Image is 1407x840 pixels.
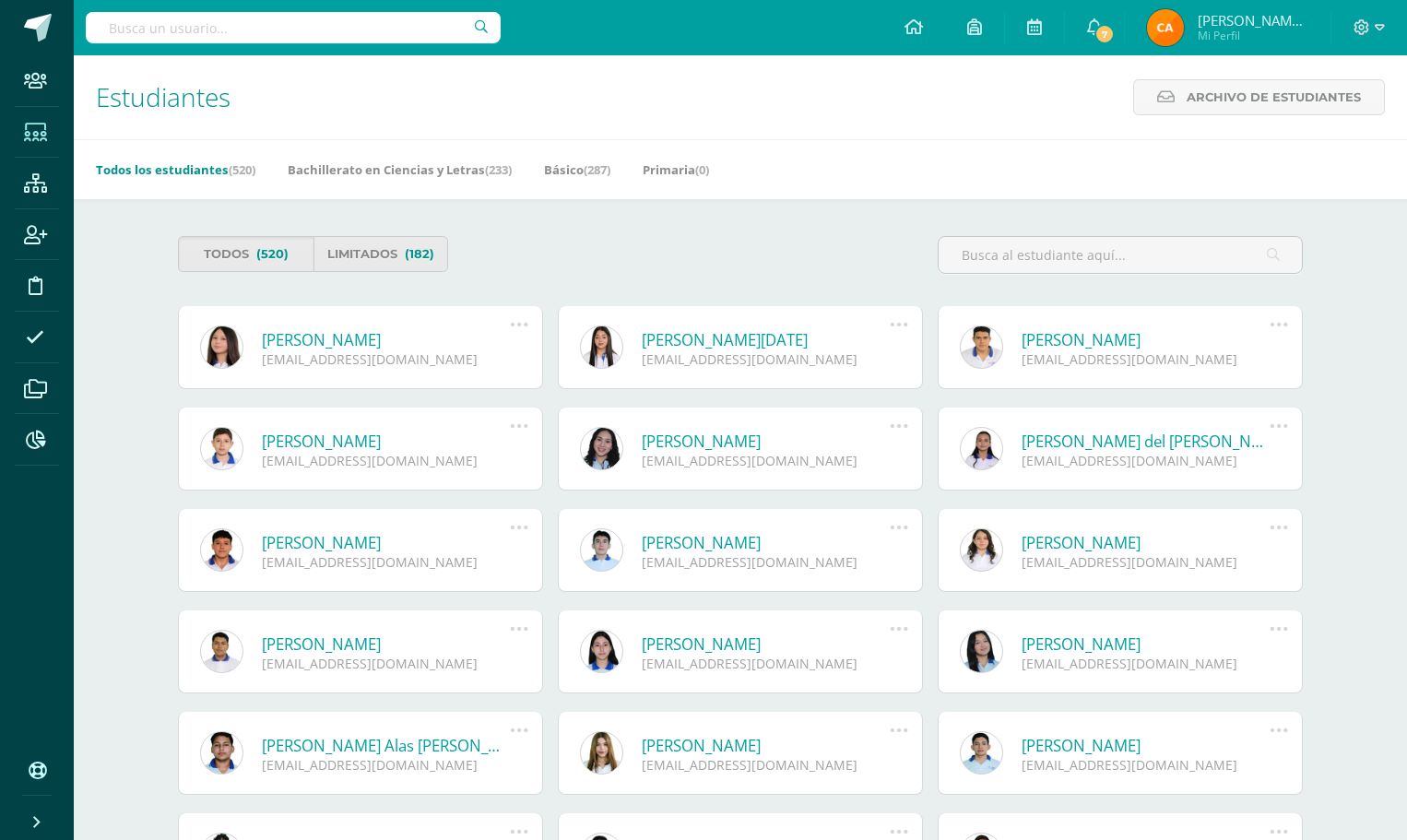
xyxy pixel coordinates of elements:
span: Mi Perfil [1198,28,1308,43]
a: [PERSON_NAME] [642,633,890,655]
div: [EMAIL_ADDRESS][DOMAIN_NAME] [262,655,510,672]
div: [EMAIL_ADDRESS][DOMAIN_NAME] [1022,350,1270,368]
a: Bachillerato en Ciencias y Letras(233) [288,155,512,184]
a: Archivo de Estudiantes [1133,79,1385,115]
a: Todos los estudiantes(520) [96,155,255,184]
div: [EMAIL_ADDRESS][DOMAIN_NAME] [642,452,890,469]
div: [EMAIL_ADDRESS][DOMAIN_NAME] [642,350,890,368]
div: [EMAIL_ADDRESS][DOMAIN_NAME] [642,655,890,672]
span: Estudiantes [96,79,231,114]
a: [PERSON_NAME] [1022,329,1270,350]
div: [EMAIL_ADDRESS][DOMAIN_NAME] [642,553,890,571]
div: [EMAIL_ADDRESS][DOMAIN_NAME] [1022,553,1270,571]
a: [PERSON_NAME] [642,735,890,756]
a: [PERSON_NAME] [1022,633,1270,655]
div: [EMAIL_ADDRESS][DOMAIN_NAME] [262,756,510,774]
a: [PERSON_NAME] [1022,735,1270,756]
span: (520) [229,161,255,178]
input: Busca un usuario... [86,12,501,43]
div: [EMAIL_ADDRESS][DOMAIN_NAME] [262,452,510,469]
div: [EMAIL_ADDRESS][DOMAIN_NAME] [1022,756,1270,774]
span: (182) [405,237,434,271]
a: Primaria(0) [643,155,709,184]
div: [EMAIL_ADDRESS][DOMAIN_NAME] [1022,452,1270,469]
a: [PERSON_NAME] [1022,532,1270,553]
div: [EMAIL_ADDRESS][DOMAIN_NAME] [1022,655,1270,672]
a: Todos(520) [178,236,313,272]
a: [PERSON_NAME] [262,633,510,655]
div: [EMAIL_ADDRESS][DOMAIN_NAME] [262,350,510,368]
a: [PERSON_NAME] [642,431,890,452]
a: [PERSON_NAME][DATE] [642,329,890,350]
a: [PERSON_NAME] [262,532,510,553]
span: (520) [256,237,289,271]
a: [PERSON_NAME] Alas [PERSON_NAME] [262,735,510,756]
span: [PERSON_NAME] Santiago [PERSON_NAME] [1198,11,1308,30]
img: af9f1233f962730253773e8543f9aabb.png [1147,9,1184,46]
span: (233) [485,161,512,178]
a: Básico(287) [544,155,610,184]
a: [PERSON_NAME] del [PERSON_NAME] [1022,431,1270,452]
a: [PERSON_NAME] [642,532,890,553]
a: [PERSON_NAME] [262,329,510,350]
div: [EMAIL_ADDRESS][DOMAIN_NAME] [262,553,510,571]
a: [PERSON_NAME] [262,431,510,452]
span: (287) [584,161,610,178]
span: (0) [695,161,709,178]
span: Archivo de Estudiantes [1187,80,1361,114]
a: Limitados(182) [313,236,449,272]
span: 7 [1094,24,1115,44]
input: Busca al estudiante aquí... [939,237,1302,273]
div: [EMAIL_ADDRESS][DOMAIN_NAME] [642,756,890,774]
